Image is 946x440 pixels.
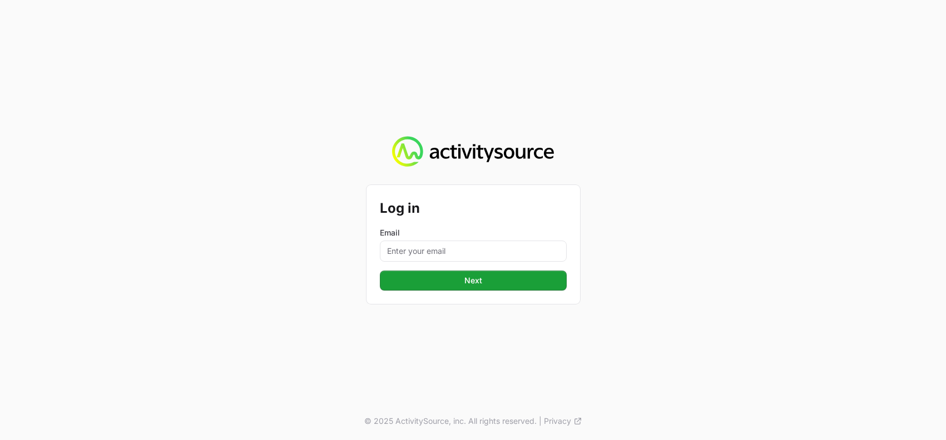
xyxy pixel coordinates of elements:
span: | [539,416,542,427]
p: © 2025 ActivitySource, inc. All rights reserved. [364,416,537,427]
img: Activity Source [392,136,554,167]
button: Next [380,271,567,291]
label: Email [380,227,567,238]
a: Privacy [544,416,582,427]
h2: Log in [380,198,567,218]
input: Enter your email [380,241,567,262]
span: Next [387,274,560,287]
